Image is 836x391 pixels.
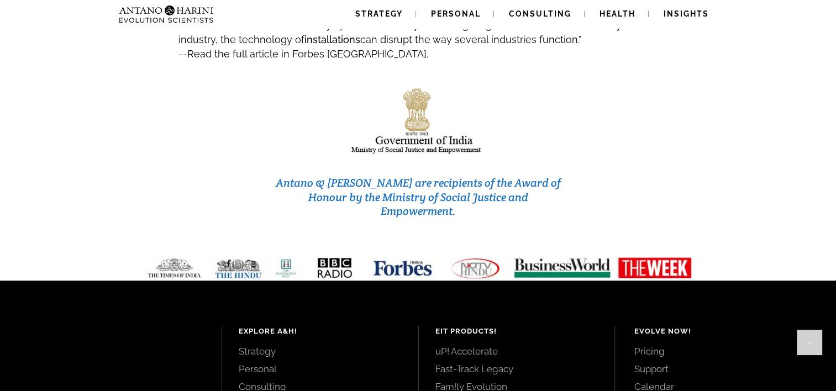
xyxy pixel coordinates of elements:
[355,9,403,18] span: Strategy
[239,326,402,337] h4: Explore A&H!
[664,9,709,18] span: Insights
[178,48,187,60] span: --
[239,363,402,375] a: Personal
[634,363,811,375] a: Support
[435,345,598,357] a: uP! Accelerate
[350,85,486,156] img: india-logo1
[187,42,428,62] a: Read the full article in Forbes [GEOGRAPHIC_DATA].
[435,326,598,337] h4: EIT Products!
[187,48,428,60] span: Read the full article in Forbes [GEOGRAPHIC_DATA].
[435,363,598,375] a: Fast-Track Legacy
[509,9,571,18] span: Consulting
[304,34,360,45] strong: installations
[600,9,635,18] span: Health
[272,176,564,219] h3: Antano & [PERSON_NAME] are recipients of the Award of Honour by the Ministry of Social Justice an...
[239,345,402,357] a: Strategy
[135,257,701,279] img: Media-Strip
[634,326,811,337] h4: Evolve Now!
[431,9,481,18] span: Personal
[634,345,811,357] a: Pricing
